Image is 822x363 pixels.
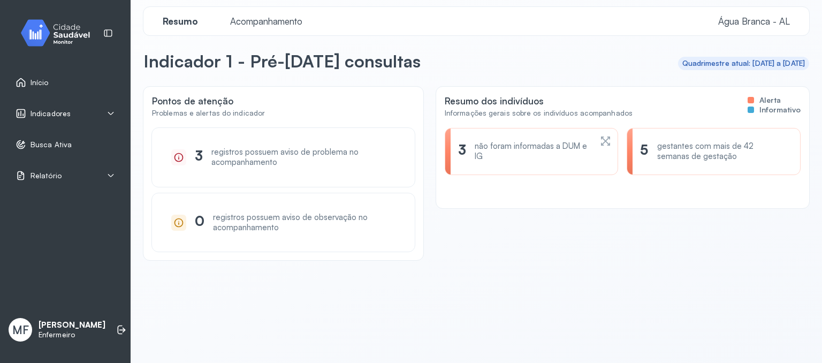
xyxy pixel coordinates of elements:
[445,95,801,128] div: Resumo dos indivíduos
[152,95,415,128] div: Pontos de atenção
[657,141,787,162] div: gestantes com mais de 42 semanas de gestação
[759,95,781,105] span: Alerta
[682,59,805,68] div: Quadrimestre atual: [DATE] a [DATE]
[156,16,204,27] span: Resumo
[16,139,115,150] a: Busca Ativa
[39,330,105,339] p: Enfermeiro
[16,77,115,88] a: Início
[152,16,209,27] a: Resumo
[195,147,203,168] div: 3
[475,141,591,162] div: não foram informadas a DUM e IG
[195,213,204,233] div: 0
[12,323,29,337] span: MF
[39,320,105,330] p: [PERSON_NAME]
[640,141,648,162] div: 5
[718,16,790,27] span: Água Branca - AL
[219,16,313,27] a: Acompanhamento
[143,50,421,72] p: Indicador 1 - Pré-[DATE] consultas
[759,105,801,115] span: Informativo
[31,171,62,180] span: Relatório
[445,95,633,107] div: Resumo dos indivíduos
[213,213,395,233] div: registros possuem aviso de observação no acompanhamento
[152,95,265,107] div: Pontos de atenção
[31,140,72,149] span: Busca Ativa
[211,147,395,168] div: registros possuem aviso de problema no acompanhamento
[445,109,633,118] div: Informações gerais sobre os indivíduos acompanhados
[152,109,265,118] div: Problemas e alertas do indicador
[11,17,108,49] img: monitor.svg
[31,109,71,118] span: Indicadores
[31,78,49,87] span: Início
[224,16,309,27] span: Acompanhamento
[458,141,466,162] div: 3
